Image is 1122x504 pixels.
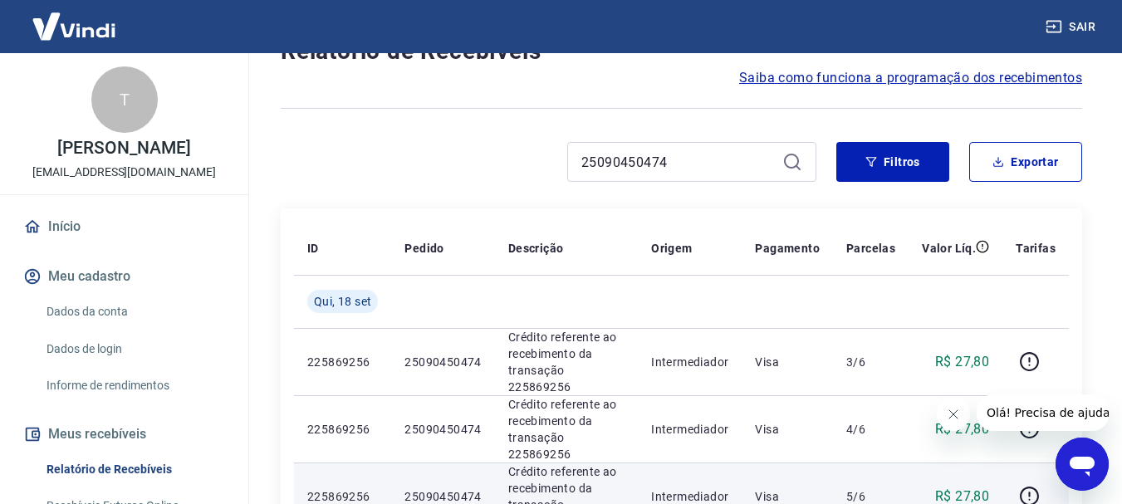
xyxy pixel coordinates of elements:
[1016,240,1056,257] p: Tarifas
[651,421,728,438] p: Intermediador
[969,142,1082,182] button: Exportar
[307,354,378,370] p: 225869256
[755,421,820,438] p: Visa
[508,396,625,462] p: Crédito referente ao recebimento da transação 225869256
[755,240,820,257] p: Pagamento
[40,332,228,366] a: Dados de login
[508,240,564,257] p: Descrição
[20,208,228,245] a: Início
[1056,438,1109,491] iframe: Botão para abrir a janela de mensagens
[307,421,378,438] p: 225869256
[10,12,140,25] span: Olá! Precisa de ajuda?
[404,240,443,257] p: Pedido
[32,164,216,181] p: [EMAIL_ADDRESS][DOMAIN_NAME]
[1042,12,1102,42] button: Sair
[846,421,895,438] p: 4/6
[314,293,371,310] span: Qui, 18 set
[20,416,228,453] button: Meus recebíveis
[651,354,728,370] p: Intermediador
[935,352,989,372] p: R$ 27,80
[307,240,319,257] p: ID
[20,258,228,295] button: Meu cadastro
[846,354,895,370] p: 3/6
[922,240,976,257] p: Valor Líq.
[91,66,158,133] div: T
[20,1,128,51] img: Vindi
[581,149,776,174] input: Busque pelo número do pedido
[404,354,481,370] p: 25090450474
[404,421,481,438] p: 25090450474
[40,295,228,329] a: Dados da conta
[977,394,1109,431] iframe: Mensagem da empresa
[739,68,1082,88] a: Saiba como funciona a programação dos recebimentos
[57,139,190,157] p: [PERSON_NAME]
[40,369,228,403] a: Informe de rendimentos
[40,453,228,487] a: Relatório de Recebíveis
[651,240,692,257] p: Origem
[508,329,625,395] p: Crédito referente ao recebimento da transação 225869256
[846,240,895,257] p: Parcelas
[935,419,989,439] p: R$ 27,80
[755,354,820,370] p: Visa
[836,142,949,182] button: Filtros
[937,398,970,431] iframe: Fechar mensagem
